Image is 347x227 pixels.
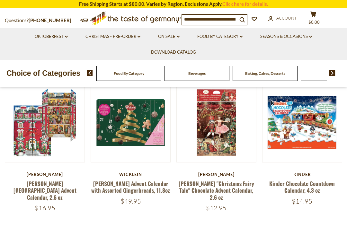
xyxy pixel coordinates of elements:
span: $16.95 [35,204,55,212]
a: Oktoberfest [35,33,68,40]
span: $14.95 [292,197,312,205]
a: [PERSON_NAME] "Christmas Fairy Tale" Chocolate Advent Calendar, 2.6 oz [179,179,254,201]
div: Wicklein [91,172,171,177]
a: [PHONE_NUMBER] [29,17,71,23]
a: Kinder Chocolate Countdown Calendar, 4.3 oz [269,179,335,194]
a: Food By Category [114,71,144,76]
a: Baking, Cakes, Desserts [245,71,285,76]
a: Click here for details. [222,1,268,7]
a: Download Catalog [151,49,196,56]
span: Account [276,15,297,21]
a: On Sale [158,33,180,40]
a: Beverages [188,71,206,76]
a: [PERSON_NAME] Advent Calendar with Assorted Gingerbreads, 11.8oz [91,179,170,194]
a: Seasons & Occasions [260,33,312,40]
a: Christmas - PRE-ORDER [85,33,140,40]
a: Account [268,15,297,22]
a: Food By Category [197,33,243,40]
button: $0.00 [304,11,323,27]
img: Wicklein Advent Calendar with Assorted Gingerbreads, 11.8oz [91,83,170,162]
div: [PERSON_NAME] [176,172,256,177]
img: Kinder Chocolate Countdown Calendar, 4.3 oz [262,83,342,162]
img: previous arrow [87,70,93,76]
span: $12.95 [206,204,227,212]
img: next arrow [329,70,335,76]
span: $0.00 [308,20,320,25]
p: Questions? [5,16,76,25]
div: [PERSON_NAME] [5,172,85,177]
span: $49.95 [120,197,141,205]
img: Heidel "Christmas Fairy Tale" Chocolate Advent Calendar, 2.6 oz [177,83,256,162]
a: [PERSON_NAME][GEOGRAPHIC_DATA] Advent Calendar, 2.6 oz [13,179,76,201]
div: Kinder [262,172,342,177]
img: Windel Manor House Advent Calendar, 2.6 oz [5,83,85,162]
